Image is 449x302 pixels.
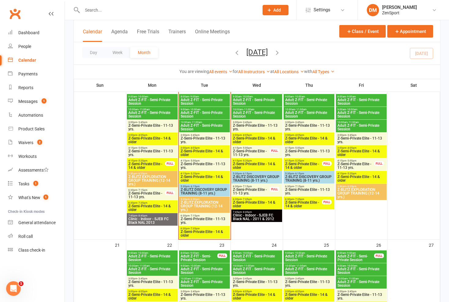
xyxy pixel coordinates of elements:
span: Z-Semi-Private Elite - 14 & older [285,162,322,169]
span: Z-Semi-Private Elite - 11-13 yrs. [180,136,229,144]
span: - 11:00am [348,277,359,280]
span: - 9:00am [346,95,356,98]
span: - 4:05pm [137,290,147,293]
span: 10:00am [128,108,176,111]
span: Z-Semi-Private Elite - 11-13 yrs. [233,188,270,195]
th: Thu [283,79,335,92]
span: 8:00am [180,252,218,254]
a: Clubworx [7,6,23,21]
span: - 10:00am [346,108,357,111]
span: 3:00pm [337,134,385,136]
span: 6:30pm [128,202,176,204]
span: Adult Z-FIT - Semi-Private Session [285,267,333,275]
span: 8:00am [337,252,374,254]
span: 9:00am [337,264,385,267]
span: - 3:45pm [137,121,147,124]
span: - 7:35pm [190,227,200,230]
span: Z-Semi-Private Elite - 11-13 yrs. [180,217,229,224]
span: Adult Z-FIT - Semi-Private Session [180,254,218,262]
span: Z-Semi-Private Elite - 14 & older [128,204,176,212]
span: Z-Semi-Private Elite - 11-13 yrs. [180,293,229,300]
span: 6:30pm [180,227,229,230]
span: Z-BLITZ DISCOVERY GROUP TRAINING (8-11 yrs.) [233,175,281,182]
span: 10:00am [285,108,333,111]
div: People [18,44,31,49]
iframe: Intercom live chat [6,281,21,296]
span: - 7:15pm [294,185,304,188]
span: 2 [37,140,42,145]
span: - 5:20pm [137,159,147,162]
span: - 5:20pm [190,172,200,175]
span: - 3:45pm [294,121,304,124]
span: Z-Semi-Private Elite - 11-13 yrs. [233,149,270,157]
span: Z-BLITZ DISCOVERY GROUP TRAINING (8-11 yrs.) [180,188,229,195]
div: 23 [219,240,230,250]
span: 5:30pm [285,172,333,175]
span: 3:00pm [233,290,281,293]
span: - 9:00am [189,95,199,98]
span: Z-Semi-Private Elite - 11-13 yrs. [285,280,333,287]
span: Z-Semi-Private Elite - 14 & older [180,149,229,157]
a: Dashboard [8,26,64,40]
a: Reports [8,81,64,95]
span: - 7:15pm [190,214,200,217]
span: Z-Semi-Private Elite - 14 & older [337,149,385,157]
span: 3:00pm [128,277,176,280]
span: Z-Semi-Private Elite - 14 & older [233,201,281,208]
div: FULL [165,161,175,166]
span: Z-Semi-Private Elite - 14 & older [285,293,333,300]
span: Z-Semi-Private Elite - 14 & older [285,201,322,208]
span: - 10:00am [294,95,305,98]
span: Adult Z-FIT - Semi-Private Session [180,267,229,275]
span: Z-Semi-Private Elite - 11-13 yrs. [233,124,281,131]
span: Z-BLITZ EXPLORATION GROUP TRAINING (12-14 yrs.) [180,201,229,212]
span: Adult Z-FIT - Semi-Private Session [337,267,385,275]
span: 3:00pm [180,134,229,136]
span: - 7:35pm [294,198,304,201]
span: - 4:05pm [242,134,252,136]
span: 6:30pm [233,185,270,188]
div: Messages [18,99,38,104]
span: Adult Z-FIT - Semi-Private Session [233,254,281,262]
div: Class check-in [18,248,45,253]
span: - 4:05pm [190,147,200,149]
span: 8:00am [180,95,229,98]
div: DM [367,4,379,16]
div: [PERSON_NAME] [382,5,417,10]
span: 7:45pm [233,211,281,213]
span: Z-Semi-Private Elite - 11-13 yrs. [128,191,165,199]
button: [DATE] [246,48,268,56]
span: - 10:00am [346,264,357,267]
span: - 7:15pm [137,189,147,191]
span: 4:15pm [337,172,385,175]
span: 4:15pm [180,159,229,162]
span: 9:00am [337,108,385,111]
span: - 11:00am [191,277,202,280]
div: FULL [374,161,384,166]
span: - 6:20pm [190,198,200,201]
a: Product Sales [8,122,64,136]
span: - 5:00pm [190,159,200,162]
span: Adult Z-FIT - Semi-Private Session [337,98,385,105]
button: Trainers [168,29,186,42]
span: Z-Semi-Private Elite - 14 & older [180,175,229,182]
span: 3:00pm [128,134,176,136]
button: Day [82,47,105,58]
div: 26 [376,240,387,250]
div: Product Sales [18,126,45,131]
span: Z-Semi-Private Elite - 14 & older [180,230,229,237]
span: Adult Z-FIT - Semi-Private Session [180,280,229,287]
span: - 8:45pm [242,211,252,213]
a: Waivers 2 [8,136,64,150]
span: Z-Semi-Private Elite - 14 & older [128,136,176,144]
span: 5:30pm [180,185,229,188]
span: Adult Z-FIT - Semi-Private Session [128,111,176,118]
strong: for [233,69,238,74]
span: - 11:00am [348,121,359,124]
span: - 11:00am [138,108,150,111]
span: - 5:20pm [242,159,252,162]
div: FULL [374,253,384,258]
div: ZenSport [382,10,417,16]
span: - 3:45pm [346,134,356,136]
span: Z-Semi-Private Elite - 11-13 yrs. [337,162,374,169]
